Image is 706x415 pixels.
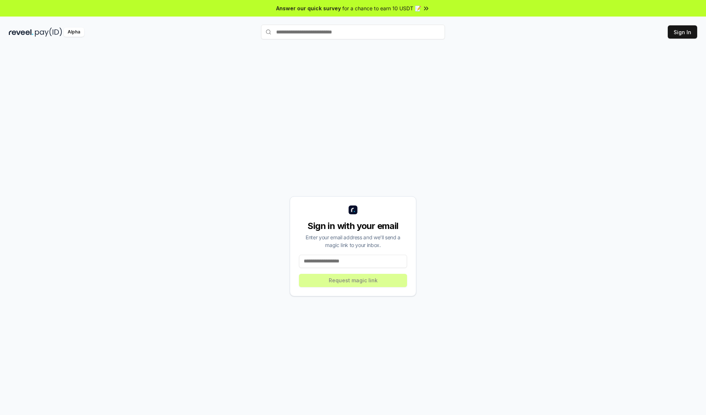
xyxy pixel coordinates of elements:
img: pay_id [35,28,62,37]
span: for a chance to earn 10 USDT 📝 [342,4,421,12]
span: Answer our quick survey [276,4,341,12]
div: Sign in with your email [299,220,407,232]
div: Enter your email address and we’ll send a magic link to your inbox. [299,233,407,249]
img: logo_small [349,205,357,214]
button: Sign In [668,25,697,39]
img: reveel_dark [9,28,33,37]
div: Alpha [64,28,84,37]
